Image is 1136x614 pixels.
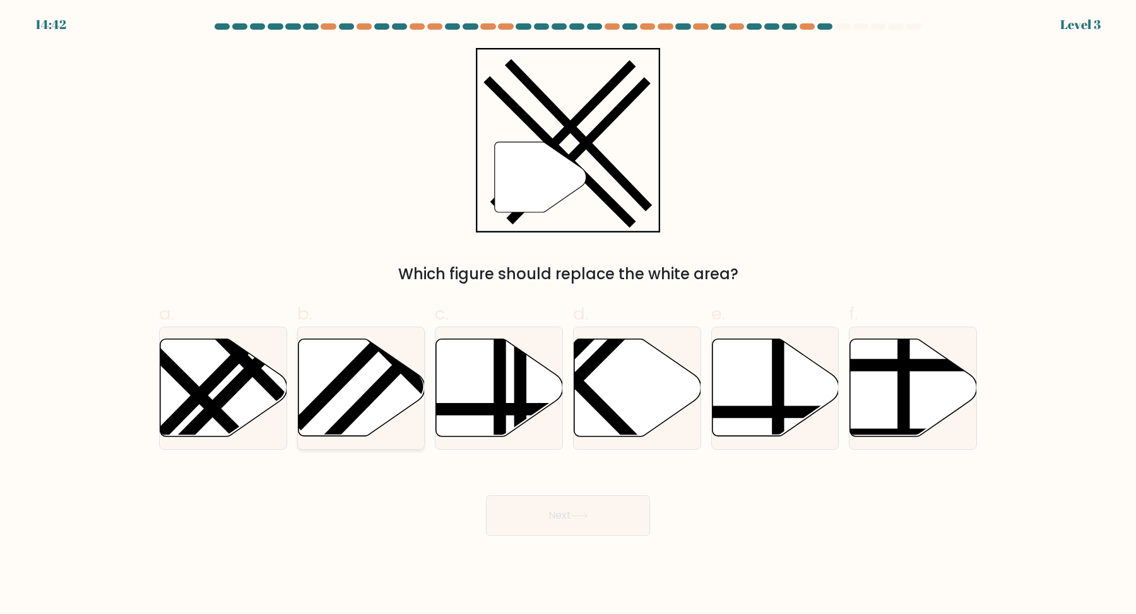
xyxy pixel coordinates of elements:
[495,142,586,212] g: "
[486,495,650,536] button: Next
[297,301,312,326] span: b.
[159,301,174,326] span: a.
[1060,15,1101,34] div: Level 3
[573,301,588,326] span: d.
[35,15,66,34] div: 14:42
[849,301,858,326] span: f.
[435,301,449,326] span: c.
[711,301,725,326] span: e.
[167,263,969,286] div: Which figure should replace the white area?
